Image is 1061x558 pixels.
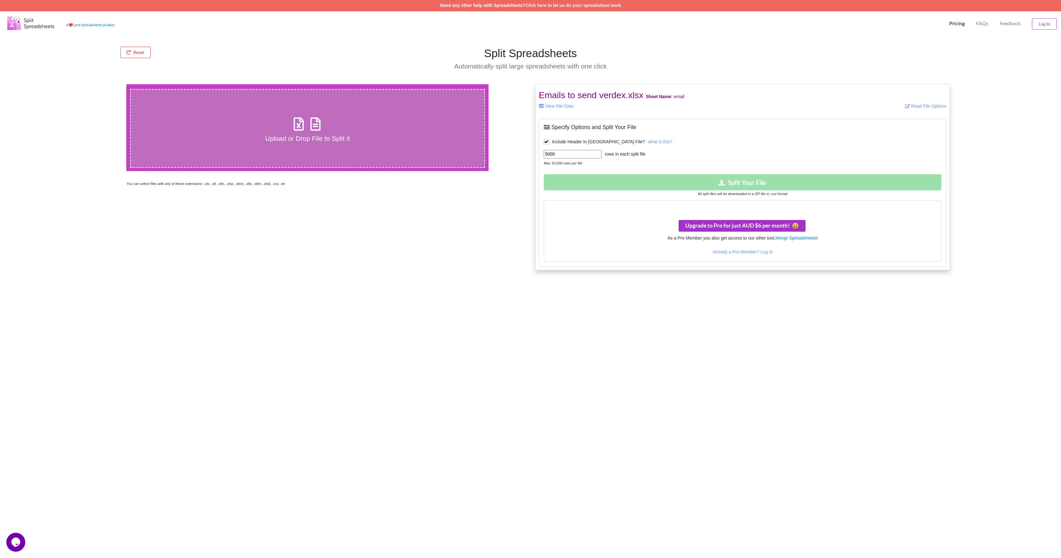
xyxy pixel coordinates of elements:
[120,47,151,58] button: Reset
[747,103,947,109] p: Read File Options
[69,23,73,27] span: heart
[776,235,817,240] a: Merge Spreadsheets
[539,103,738,109] p: View File Data
[976,20,988,27] p: FAQs
[539,90,946,101] h2: Emails to send verdex.xlsx
[685,222,799,229] span: Upgrade to Pro for just AUD $6 per month!
[544,232,941,244] p: As a Pro Member you also get access to our other tool, !
[648,139,672,144] span: what is this?
[646,94,673,99] b: Sheet Name:
[679,220,806,232] button: Upgrade to Pro for just AUD $6 per month!smile
[544,249,941,255] p: Already a Pro Member? Log In
[1032,18,1057,30] button: Log In
[646,94,684,99] span: email
[6,533,27,552] iframe: chat widget
[949,20,965,27] p: Pricing
[544,139,645,145] label: Include Header In [GEOGRAPHIC_DATA] File?
[126,182,285,186] i: You can select files with any of these extensions: .xls, .xlt, .xlm, .xlsx, .xlsm, .xltx, .xltm, ...
[131,134,484,142] h4: Upload or Drop File to Split it
[525,3,621,8] a: Click here to let us do your spreadsheet work
[267,62,793,70] h4: Automatically split large spreadsheets with one click
[544,124,941,131] h5: Specify Options and Split Your File
[1000,21,1021,26] span: Feedback
[66,23,115,27] a: AheartLove Spreadsheets product
[267,47,793,60] h1: Split Spreadsheets
[544,161,582,165] i: Max 10,000 rows per file
[602,151,645,157] label: rows in each split file
[698,192,787,196] i: All split files will be downloaded in a ZIP file in .csv format
[7,16,55,30] img: Logo.png
[790,222,799,229] span: smile
[544,204,941,211] h3: Your file is more than 5 MB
